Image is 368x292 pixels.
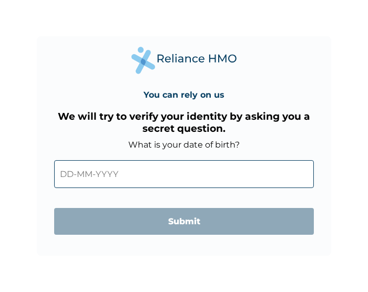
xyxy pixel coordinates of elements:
[128,140,240,150] label: What is your date of birth?
[144,90,224,100] h4: You can rely on us
[131,47,237,74] img: Reliance Health's Logo
[54,160,314,188] input: DD-MM-YYYY
[54,110,314,134] h3: We will try to verify your identity by asking you a secret question.
[54,208,314,235] input: Submit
